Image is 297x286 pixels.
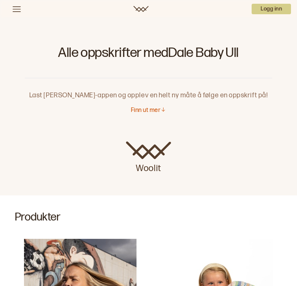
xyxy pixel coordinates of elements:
[252,4,291,14] button: User dropdown
[25,45,272,66] h1: Alle oppskrifter med Dale Baby Ull
[126,142,171,159] img: Woolit
[131,107,166,115] button: Finn ut mer
[25,78,272,101] p: Last [PERSON_NAME]-appen og opplev en helt ny måte å følge en oppskrift på!
[126,142,171,174] a: Woolit
[126,159,171,174] p: Woolit
[133,6,148,12] a: Woolit
[252,4,291,14] p: Logg inn
[131,107,160,115] p: Finn ut mer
